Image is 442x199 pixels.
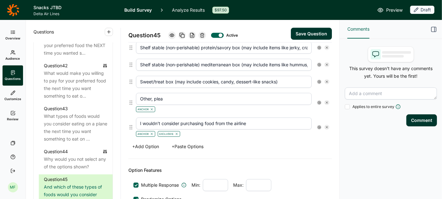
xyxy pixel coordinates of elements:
h1: Snacks JTBD [33,4,117,11]
span: Max: [233,182,244,188]
span: Question 45 [128,31,161,40]
div: MF [8,182,18,192]
div: Active [226,33,236,38]
button: +Add Option [128,142,163,151]
div: Question 43 [44,105,68,112]
a: Overview [3,25,23,45]
div: Remove [324,125,329,130]
span: Review [7,117,19,121]
div: Draft [410,6,434,14]
span: Anchor [138,107,149,111]
div: Remove [324,79,329,84]
a: Question44Why would you not select any of the options shown? [39,147,113,172]
a: Question42What would make you willing to pay for your preferred food the next time you want somet... [39,61,113,101]
div: Settings [317,125,322,130]
button: Draft [410,6,434,15]
div: Remove [324,45,329,50]
span: Preview [386,6,403,14]
button: Save Question [291,28,332,40]
a: Customize [3,86,23,106]
span: Audience [6,56,20,61]
div: Question 45 [44,176,68,183]
div: What types of foods would you consider eating on a plane the next time you want something to eat ... [44,112,108,143]
span: Overview [5,36,20,40]
div: Question 42 [44,62,68,69]
div: $97.50 [212,7,229,14]
span: Min: [192,182,200,188]
div: Settings [317,100,322,105]
div: Why would you not select any of the options shown? [44,155,108,171]
button: Comment [406,114,437,126]
a: Preview [377,6,403,14]
div: Settings [317,79,322,84]
span: Applies to entire survey [352,104,394,109]
a: Review [3,106,23,126]
div: Settings [317,62,322,67]
span: Comments [347,25,369,33]
span: Delta Air Lines [33,11,117,16]
span: Exclusive [159,132,174,136]
button: +Paste Options [168,142,207,151]
div: Settings [317,45,322,50]
span: Questions [33,28,54,36]
span: Customize [4,97,21,101]
span: Anchor [138,132,149,136]
a: Audience [3,45,23,65]
div: Question 44 [44,148,68,155]
div: Remove [324,62,329,67]
div: Remove [324,100,329,105]
a: Question43What types of foods would you consider eating on a plane the next time you want somethi... [39,104,113,144]
div: Delete [198,32,206,39]
span: Questions [5,76,21,81]
a: Questions [3,65,23,86]
button: Comments [347,20,369,39]
div: Option Features [128,166,332,174]
p: This survey doesn't have any comments yet. Yours will be the first! [345,65,437,80]
div: What would make you willing to pay for your preferred food the next time you want something to ea... [44,69,108,100]
span: Multiple Response [141,182,179,188]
